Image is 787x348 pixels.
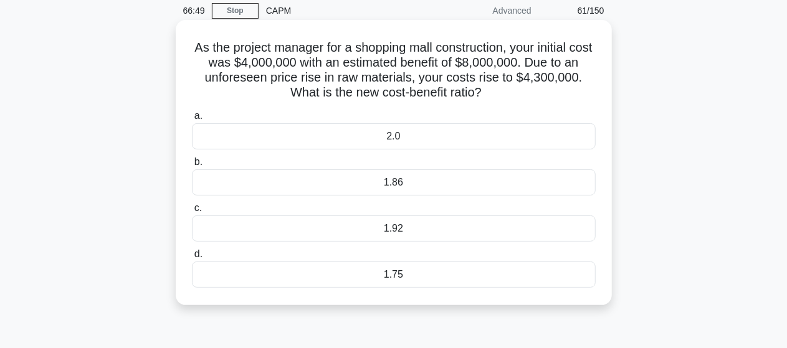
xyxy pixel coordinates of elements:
[191,40,597,101] h5: As the project manager for a shopping mall construction, your initial cost was $4,000,000 with an...
[192,215,596,242] div: 1.92
[194,156,203,167] span: b.
[192,169,596,195] div: 1.86
[194,110,203,121] span: a.
[194,248,203,259] span: d.
[192,123,596,149] div: 2.0
[194,202,202,213] span: c.
[192,261,596,288] div: 1.75
[212,3,259,19] a: Stop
